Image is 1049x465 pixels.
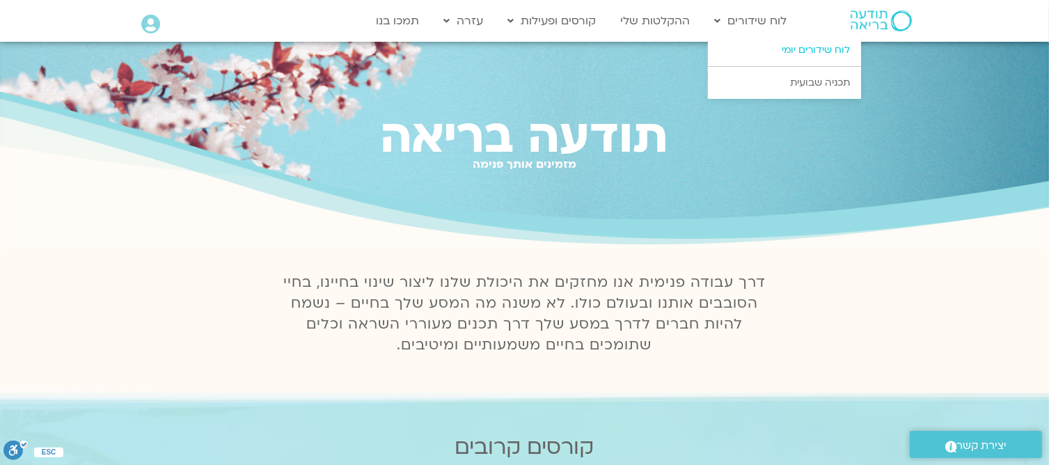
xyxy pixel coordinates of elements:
a: תכניה שבועית [708,67,861,99]
a: ההקלטות שלי [614,8,697,34]
a: עזרה [436,8,490,34]
img: תודעה בריאה [851,10,912,31]
a: תמכו בנו [369,8,426,34]
a: לוח שידורים [708,8,794,34]
h2: קורסים קרובים [91,435,959,459]
span: יצירת קשר [957,436,1007,455]
a: לוח שידורים יומי [708,34,861,66]
p: דרך עבודה פנימית אנו מחזקים את היכולת שלנו ליצור שינוי בחיינו, בחיי הסובבים אותנו ובעולם כולו. לא... [276,272,774,356]
a: קורסים ופעילות [500,8,604,34]
a: יצירת קשר [910,431,1042,458]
